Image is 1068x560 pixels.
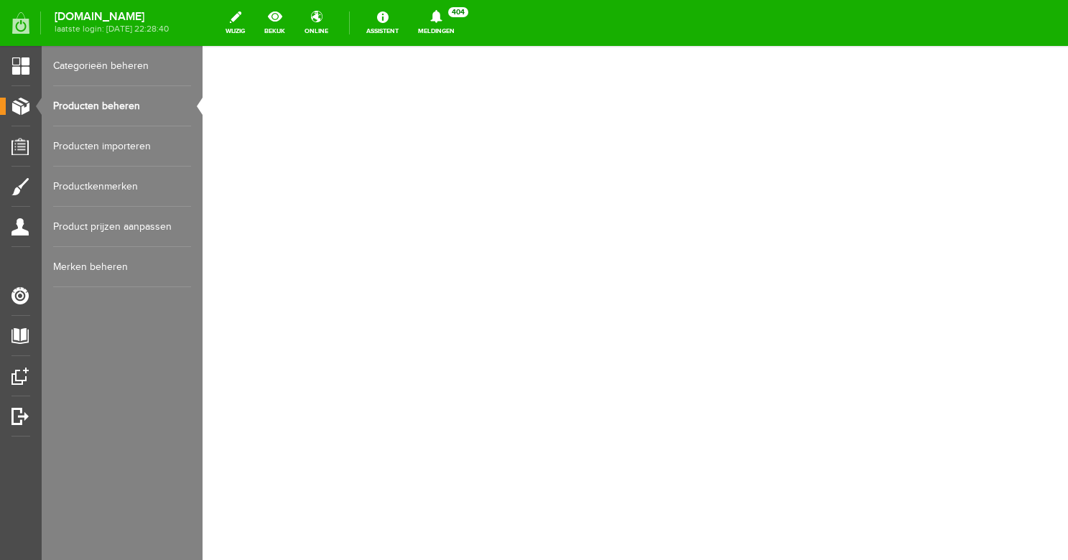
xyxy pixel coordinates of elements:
a: bekijk [256,7,294,39]
a: wijzig [217,7,254,39]
a: online [296,7,337,39]
a: Producten importeren [53,126,191,167]
strong: [DOMAIN_NAME] [55,13,169,21]
a: Productkenmerken [53,167,191,207]
span: laatste login: [DATE] 22:28:40 [55,25,169,33]
a: Meldingen404 [409,7,463,39]
a: Merken beheren [53,247,191,287]
a: Assistent [358,7,407,39]
a: Producten beheren [53,86,191,126]
a: Categorieën beheren [53,46,191,86]
span: 404 [448,7,468,17]
a: Product prijzen aanpassen [53,207,191,247]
